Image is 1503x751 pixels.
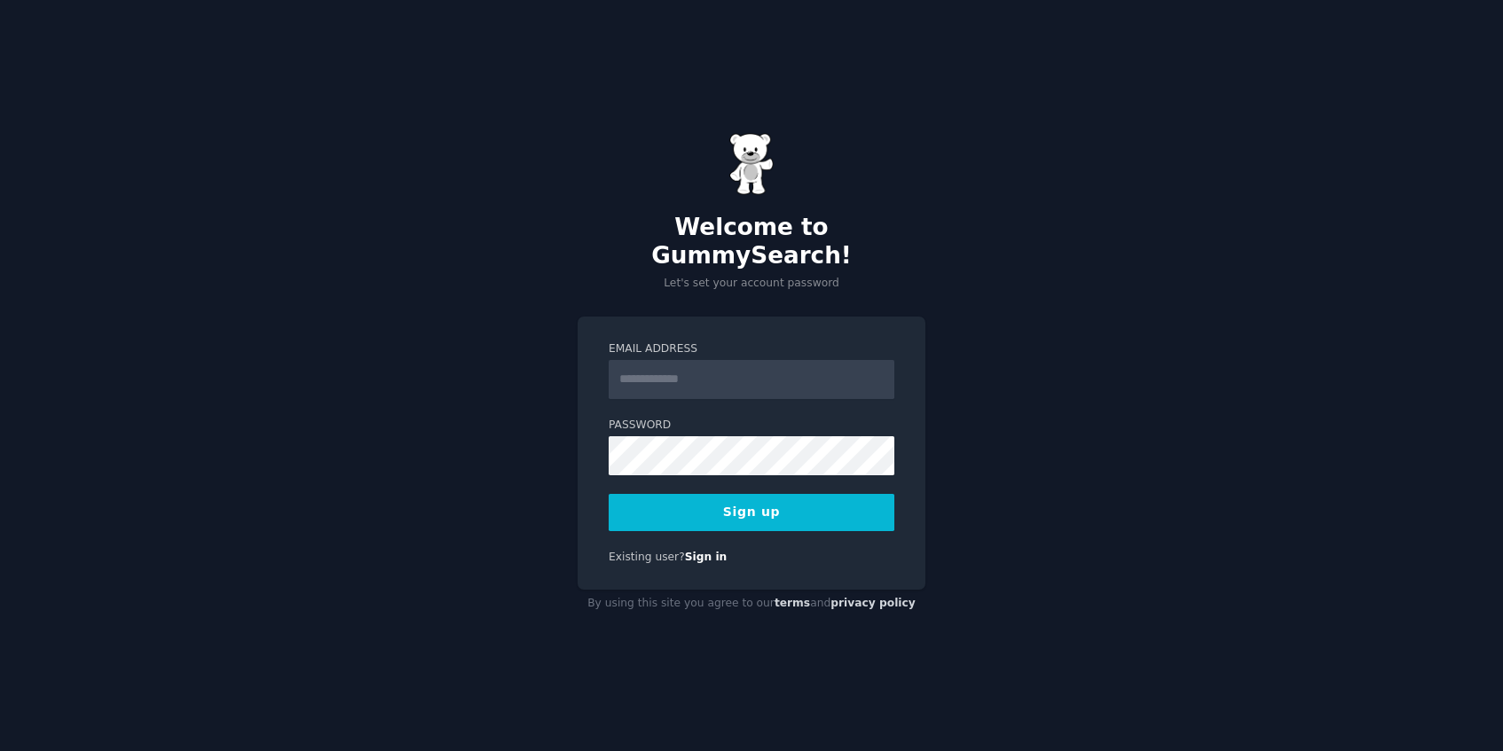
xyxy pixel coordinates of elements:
a: privacy policy [830,597,916,609]
img: Gummy Bear [729,133,774,195]
p: Let's set your account password [578,276,925,292]
a: Sign in [685,551,728,563]
div: By using this site you agree to our and [578,590,925,618]
button: Sign up [609,494,894,531]
a: terms [775,597,810,609]
h2: Welcome to GummySearch! [578,214,925,270]
span: Existing user? [609,551,685,563]
label: Password [609,418,894,434]
label: Email Address [609,341,894,357]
